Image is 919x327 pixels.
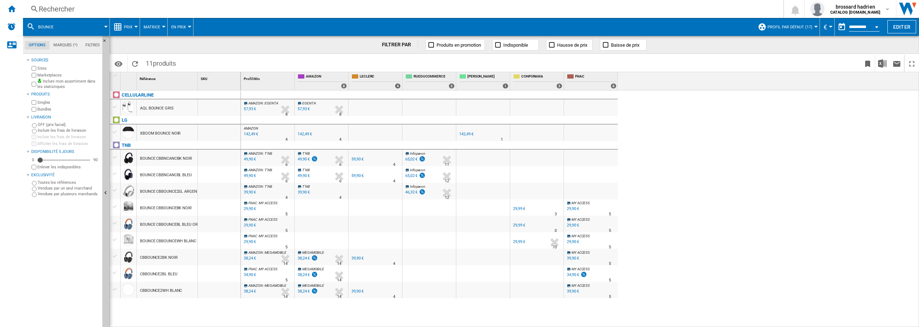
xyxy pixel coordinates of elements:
[38,25,53,29] span: bounce
[905,55,919,72] button: Plein écran
[38,122,99,127] label: OFF (prix facial)
[513,206,525,211] div: 29,99 €
[546,39,593,51] button: Hausse de prix
[297,189,310,196] div: 39,90 €
[144,18,164,36] div: Matrice
[567,256,579,261] div: 39,90 €
[555,211,557,218] div: Délai de livraison : 3 jours
[419,156,426,162] img: promotionV3.png
[830,10,880,15] b: CATALOG [DOMAIN_NAME]
[566,288,579,295] div: 39,90 €
[513,239,525,244] div: 29,99 €
[102,36,111,49] button: Masquer
[824,18,831,36] button: €
[572,234,590,238] span: MY ACCESS
[32,107,36,112] input: Bundles
[557,42,587,48] span: Hausse de prix
[37,107,99,112] label: Bundles
[283,293,288,300] div: Délai de livraison : 14 jours
[32,165,36,169] input: Afficher les frais de livraison
[242,72,294,83] div: Sort None
[567,272,579,277] div: 34,90 €
[445,161,449,168] div: Délai de livraison : 11 jours
[566,255,579,262] div: 39,90 €
[140,233,196,249] div: BOUNCE CBBOUNCEWH BLANC
[243,131,258,138] div: Mise à jour : vendredi 22 août 2025 01:41
[243,238,256,246] div: Mise à jour : vendredi 22 août 2025 14:53
[37,157,90,164] md-slider: Disponibilité
[360,74,401,80] span: LECLERC
[393,161,395,168] div: Délai de livraison : 4 jours
[124,25,132,29] span: Prix
[263,101,278,105] span: : EGENTA
[503,83,508,89] div: 1 offers sold by BOULANGER
[350,72,402,90] div: LECLERC 4 offers sold by LECLERC
[37,79,99,90] label: Inclure mon assortiment dans les statistiques
[243,172,256,179] div: Mise à jour : vendredi 22 août 2025 01:41
[393,178,395,185] div: Délai de livraison : 4 jours
[419,189,426,195] img: promotionV3.png
[449,83,454,89] div: 3 offers sold by RUEDUCOMMERCE
[337,277,341,284] div: Délai de livraison : 14 jours
[567,206,579,211] div: 29,90 €
[339,194,341,201] div: Délai de livraison : 4 jours
[405,157,417,162] div: 65,02 €
[32,141,36,146] input: Afficher les frais de livraison
[566,222,579,229] div: 29,90 €
[860,55,875,72] button: Créer un favoris
[138,72,197,83] div: Référence Sort None
[32,80,36,89] input: Inclure mon assortiment dans les statistiques
[244,77,260,81] span: Profil Min
[27,18,106,36] div: bounce
[351,157,364,162] div: 59,90 €
[285,111,288,118] div: Délai de livraison : 8 jours
[311,156,318,162] img: promotionV3.png
[285,161,288,168] div: Délai de livraison : 6 jours
[285,244,288,251] div: Délai de livraison : 5 jours
[611,42,639,48] span: Baisse de prix
[351,173,364,178] div: 59,90 €
[298,157,310,162] div: 49,90 €
[30,157,36,163] div: 0
[243,106,256,113] div: Mise à jour : vendredi 22 août 2025 01:39
[32,129,37,134] input: Inclure les frais de livraison
[243,255,256,262] div: Mise à jour : vendredi 22 août 2025 01:37
[566,271,587,279] div: 34,90 €
[285,277,288,284] div: Délai de livraison : 5 jours
[32,192,37,197] input: Vendues par plusieurs marchands
[339,136,341,143] div: Délai de livraison : 4 jours
[298,190,310,195] div: 39,90 €
[201,77,207,81] span: SKU
[410,184,425,188] span: Infopavon
[611,83,616,89] div: 6 offers sold by FNAC
[297,255,318,262] div: 38,24 €
[298,256,310,261] div: 38,24 €
[810,2,825,16] img: profile.jpg
[337,293,341,300] div: Délai de livraison : 14 jours
[25,41,50,50] md-tab-item: Options
[140,125,181,142] div: XBOOM BOUNCE NOIR
[492,39,539,51] button: Indisponible
[243,271,256,279] div: Mise à jour : vendredi 22 août 2025 15:10
[572,284,590,288] span: MY ACCESS
[339,111,341,118] div: Délai de livraison : 8 jours
[600,39,647,51] button: Baisse de prix
[609,293,611,300] div: Délai de livraison : 5 jours
[830,3,880,10] span: brossard hadrien
[572,251,590,254] span: MY ACCESS
[171,18,190,36] div: En Prix
[609,211,611,218] div: Délai de livraison : 5 jours
[32,123,37,128] input: OFF (prix facial)
[285,178,288,185] div: Délai de livraison : 6 jours
[768,18,816,36] button: Profil par défaut (17)
[128,55,142,72] button: Recharger
[567,289,579,294] div: 39,90 €
[609,227,611,234] div: Délai de livraison : 5 jours
[311,271,318,277] img: promotionV3.png
[258,218,277,221] span: : MY ACCESS
[566,205,579,212] div: 29,90 €
[521,74,562,80] span: CONFORAMA
[393,293,395,300] div: Délai de livraison : 4 jours
[887,20,916,33] button: Editer
[350,172,364,179] div: 59,90 €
